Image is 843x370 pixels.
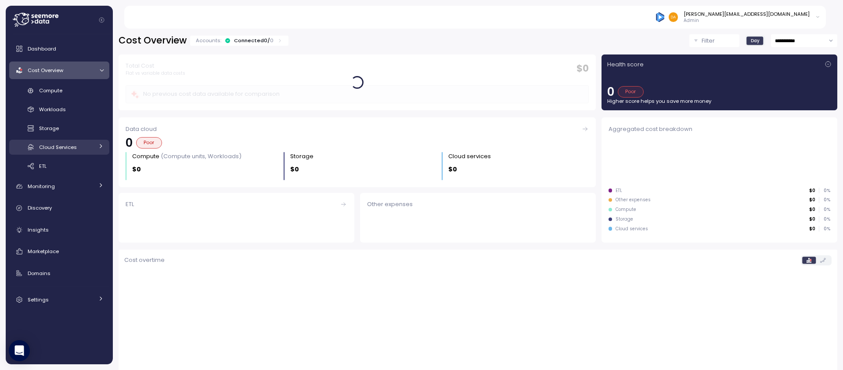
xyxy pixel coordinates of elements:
[819,207,830,213] p: 0 %
[9,340,30,361] div: Open Intercom Messenger
[28,204,52,211] span: Discovery
[702,36,715,45] p: Filter
[9,200,109,217] a: Discovery
[124,256,165,265] p: Cost overtime
[28,248,59,255] span: Marketplace
[9,243,109,260] a: Marketplace
[119,193,354,243] a: ETL
[9,140,109,154] a: Cloud Services
[448,152,491,161] div: Cloud services
[119,117,596,187] a: Data cloud0PoorCompute (Compute units, Workloads)$0Storage $0Cloud services $0
[9,159,109,173] a: ETL
[9,83,109,98] a: Compute
[609,125,830,134] div: Aggregated cost breakdown
[809,207,815,213] p: $0
[809,197,815,203] p: $0
[9,62,109,79] a: Cost Overview
[607,86,614,98] p: 0
[751,37,760,44] span: Day
[9,221,109,239] a: Insights
[126,137,133,149] p: 0
[132,164,141,174] p: $0
[290,164,299,174] p: $0
[161,152,241,160] p: (Compute units, Workloads)
[616,207,636,213] div: Compute
[618,86,644,98] div: Poor
[132,152,241,161] div: Compute
[39,106,66,113] span: Workloads
[28,296,49,303] span: Settings
[9,40,109,58] a: Dashboard
[28,67,63,74] span: Cost Overview
[9,265,109,282] a: Domains
[669,12,678,22] img: 017aaa7af6563226eb73e226eb4f2070
[196,37,221,44] p: Accounts:
[9,178,109,195] a: Monitoring
[39,144,77,151] span: Cloud Services
[809,226,815,232] p: $0
[809,216,815,222] p: $0
[616,226,648,232] div: Cloud services
[28,226,49,233] span: Insights
[684,18,810,24] p: Admin
[190,36,288,46] div: Accounts:Connected0/0
[28,270,50,277] span: Domains
[39,87,62,94] span: Compute
[684,11,810,18] div: [PERSON_NAME][EMAIL_ADDRESS][DOMAIN_NAME]
[28,183,55,190] span: Monitoring
[234,37,274,44] div: Connected 0 /
[819,226,830,232] p: 0 %
[616,188,622,194] div: ETL
[39,125,59,132] span: Storage
[809,188,815,194] p: $0
[607,60,644,69] p: Health score
[290,152,313,161] div: Storage
[819,216,830,222] p: 0 %
[126,200,347,209] div: ETL
[39,163,47,170] span: ETL
[270,37,274,44] p: 0
[819,188,830,194] p: 0 %
[656,12,665,22] img: 684936bde12995657316ed44.PNG
[9,102,109,117] a: Workloads
[9,291,109,308] a: Settings
[616,216,633,222] div: Storage
[689,34,739,47] button: Filter
[119,34,187,47] h2: Cost Overview
[126,125,589,134] div: Data cloud
[367,200,589,209] div: Other expenses
[448,164,457,174] p: $0
[616,197,651,203] div: Other expenses
[819,197,830,203] p: 0 %
[136,137,162,149] div: Poor
[96,17,107,23] button: Collapse navigation
[607,98,832,105] p: Higher score helps you save more money
[9,121,109,136] a: Storage
[28,45,56,52] span: Dashboard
